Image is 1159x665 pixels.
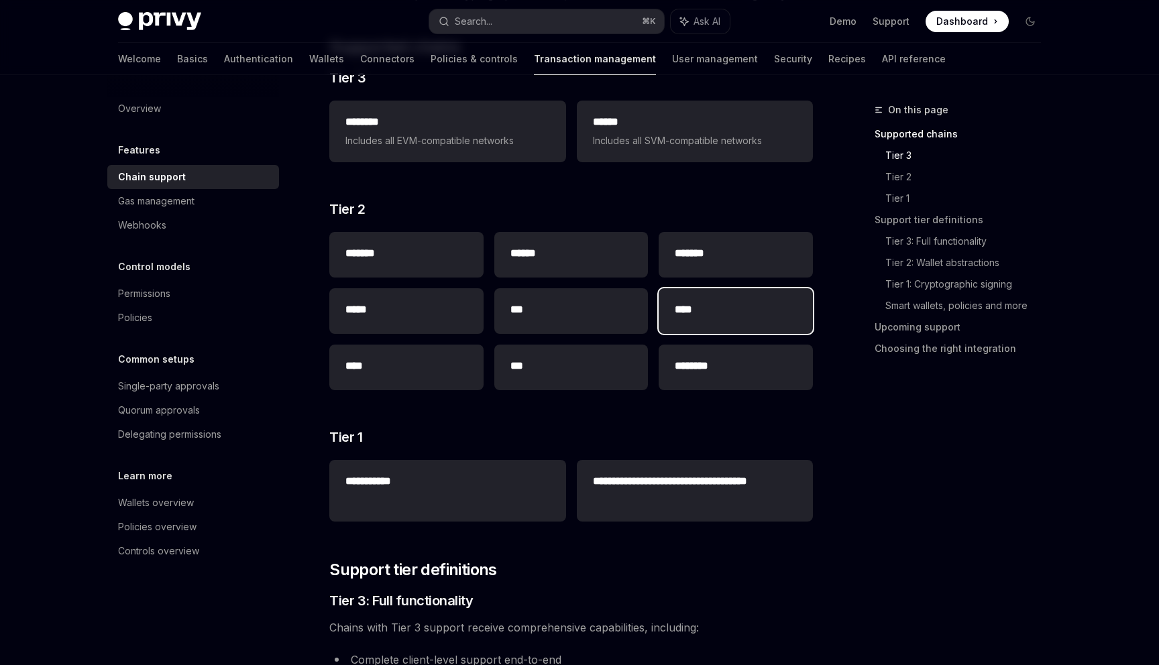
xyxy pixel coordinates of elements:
[118,378,219,394] div: Single-party approvals
[885,145,1052,166] a: Tier 3
[107,282,279,306] a: Permissions
[926,11,1009,32] a: Dashboard
[885,295,1052,316] a: Smart wallets, policies and more
[118,12,201,31] img: dark logo
[534,43,656,75] a: Transaction management
[885,166,1052,188] a: Tier 2
[177,43,208,75] a: Basics
[329,101,565,162] a: **** ***Includes all EVM-compatible networks
[118,426,221,442] div: Delegating permissions
[1019,11,1041,32] button: Toggle dark mode
[828,43,866,75] a: Recipes
[936,15,988,28] span: Dashboard
[875,209,1052,231] a: Support tier definitions
[118,519,197,535] div: Policies overview
[118,402,200,418] div: Quorum approvals
[671,9,730,34] button: Ask AI
[118,543,199,559] div: Controls overview
[107,97,279,121] a: Overview
[107,539,279,563] a: Controls overview
[329,559,497,581] span: Support tier definitions
[118,101,161,117] div: Overview
[107,189,279,213] a: Gas management
[694,15,720,28] span: Ask AI
[107,374,279,398] a: Single-party approvals
[107,213,279,237] a: Webhooks
[329,200,365,219] span: Tier 2
[672,43,758,75] a: User management
[431,43,518,75] a: Policies & controls
[774,43,812,75] a: Security
[309,43,344,75] a: Wallets
[118,495,194,511] div: Wallets overview
[429,9,664,34] button: Search...⌘K
[642,16,656,27] span: ⌘ K
[885,274,1052,295] a: Tier 1: Cryptographic signing
[107,165,279,189] a: Chain support
[224,43,293,75] a: Authentication
[345,133,549,149] span: Includes all EVM-compatible networks
[118,468,172,484] h5: Learn more
[118,169,186,185] div: Chain support
[360,43,415,75] a: Connectors
[118,310,152,326] div: Policies
[118,351,195,367] h5: Common setups
[329,591,473,610] span: Tier 3: Full functionality
[875,316,1052,338] a: Upcoming support
[873,15,909,28] a: Support
[107,515,279,539] a: Policies overview
[885,188,1052,209] a: Tier 1
[875,123,1052,145] a: Supported chains
[888,102,948,118] span: On this page
[329,428,362,446] span: Tier 1
[329,618,813,637] span: Chains with Tier 3 support receive comprehensive capabilities, including:
[885,252,1052,274] a: Tier 2: Wallet abstractions
[875,338,1052,359] a: Choosing the right integration
[329,68,366,87] span: Tier 3
[593,133,797,149] span: Includes all SVM-compatible networks
[107,422,279,446] a: Delegating permissions
[107,491,279,515] a: Wallets overview
[107,398,279,422] a: Quorum approvals
[118,193,195,209] div: Gas management
[118,217,166,233] div: Webhooks
[830,15,857,28] a: Demo
[118,43,161,75] a: Welcome
[577,101,813,162] a: **** *Includes all SVM-compatible networks
[882,43,946,75] a: API reference
[118,142,160,158] h5: Features
[118,286,170,302] div: Permissions
[118,259,190,275] h5: Control models
[455,13,492,29] div: Search...
[885,231,1052,252] a: Tier 3: Full functionality
[107,306,279,330] a: Policies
